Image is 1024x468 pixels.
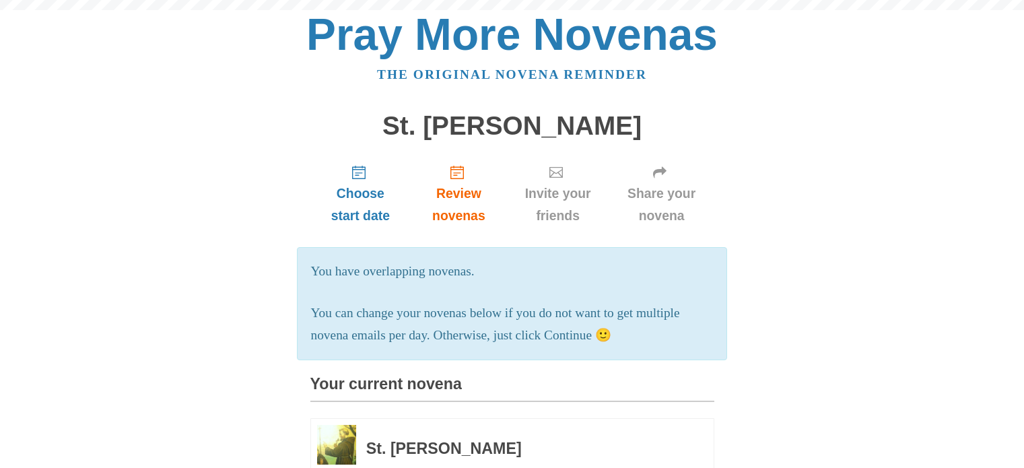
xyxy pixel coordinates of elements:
p: You have overlapping novenas. [311,261,714,283]
a: Invite your friends [507,154,609,234]
a: Pray More Novenas [306,9,718,59]
span: Invite your friends [520,182,596,227]
h3: St. [PERSON_NAME] [366,440,677,458]
a: Choose start date [310,154,411,234]
span: Review novenas [424,182,493,227]
p: You can change your novenas below if you do not want to get multiple novena emails per day. Other... [311,302,714,347]
h3: Your current novena [310,376,714,402]
a: Share your novena [609,154,714,234]
span: Choose start date [324,182,398,227]
h1: St. [PERSON_NAME] [310,112,714,141]
img: Novena image [317,425,356,465]
a: Review novenas [411,154,506,234]
span: Share your novena [623,182,701,227]
a: The original novena reminder [377,67,647,81]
